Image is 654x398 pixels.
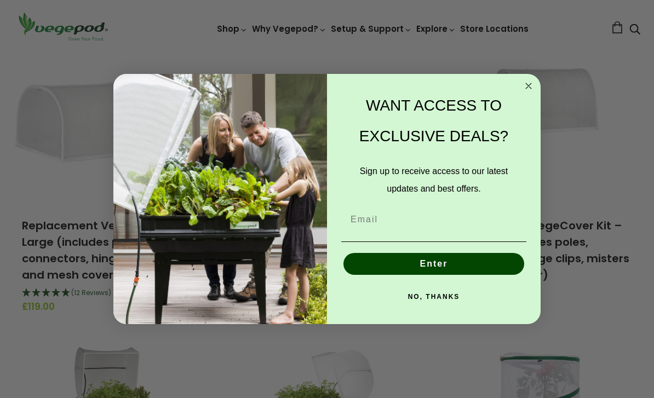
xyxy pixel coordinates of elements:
img: e9d03583-1bb1-490f-ad29-36751b3212ff.jpeg [113,74,327,324]
span: Sign up to receive access to our latest updates and best offers. [360,166,508,193]
span: WANT ACCESS TO EXCLUSIVE DEALS? [359,97,508,145]
button: NO, THANKS [341,286,526,308]
button: Close dialog [522,79,535,93]
input: Email [341,209,526,230]
button: Enter [343,253,524,275]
